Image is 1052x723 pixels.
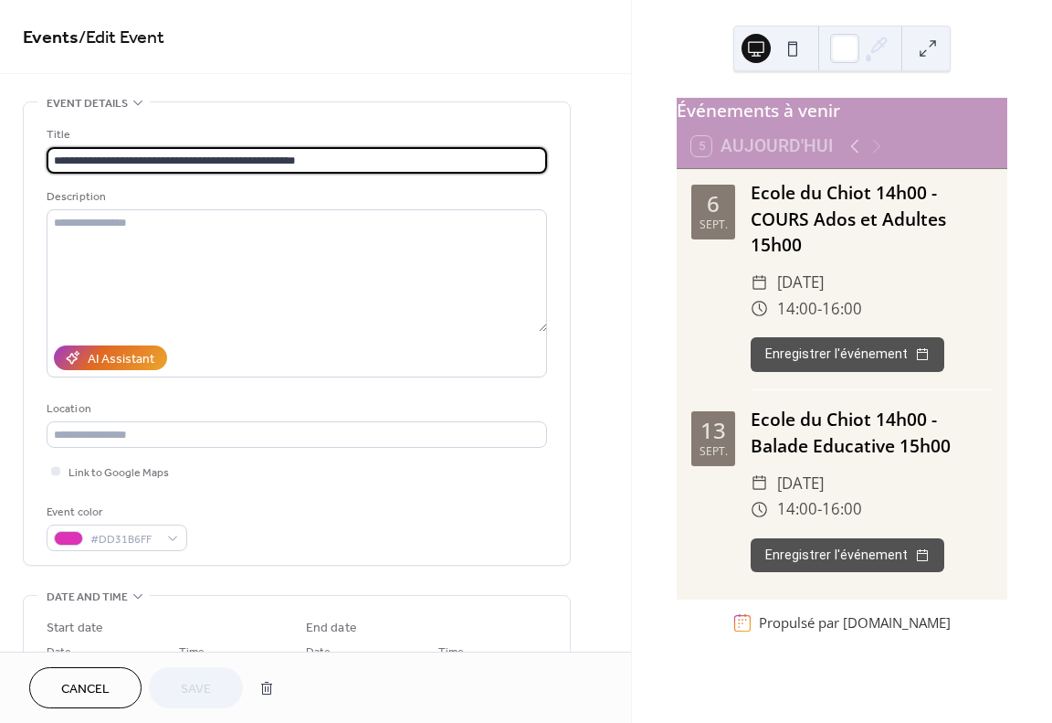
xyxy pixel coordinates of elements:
[47,619,103,638] div: Start date
[777,270,824,296] span: [DATE]
[47,588,128,607] span: Date and time
[751,538,944,573] button: Enregistrer l'événement
[47,503,184,522] div: Event color
[700,420,726,441] div: 13
[47,399,543,419] div: Location
[700,219,728,230] div: sept.
[54,346,167,370] button: AI Assistant
[677,98,1007,124] div: Événements à venir
[751,471,768,497] div: ​
[306,619,357,638] div: End date
[817,496,822,523] span: -
[751,180,993,259] div: Ecole du Chiot 14h00 - COURS Ados et Adultes 15h00
[306,643,331,662] span: Date
[68,463,169,483] span: Link to Google Maps
[23,20,79,56] a: Events
[817,296,822,323] span: -
[751,270,768,296] div: ​
[47,187,543,207] div: Description
[179,643,205,662] span: Time
[751,296,768,323] div: ​
[90,530,158,549] span: #DD31B6FF
[822,496,862,523] span: 16:00
[700,446,728,457] div: sept.
[47,125,543,144] div: Title
[843,614,951,633] a: [DOMAIN_NAME]
[751,337,944,372] button: Enregistrer l'événement
[47,94,128,113] span: Event details
[707,193,720,215] div: 6
[61,680,110,699] span: Cancel
[759,614,951,633] div: Propulsé par
[751,496,768,523] div: ​
[438,643,464,662] span: Time
[777,296,817,323] span: 14:00
[29,667,142,708] button: Cancel
[822,296,862,323] span: 16:00
[88,350,154,369] div: AI Assistant
[751,407,993,460] div: Ecole du Chiot 14h00 - Balade Educative 15h00
[79,20,164,56] span: / Edit Event
[777,471,824,497] span: [DATE]
[47,643,71,662] span: Date
[777,496,817,523] span: 14:00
